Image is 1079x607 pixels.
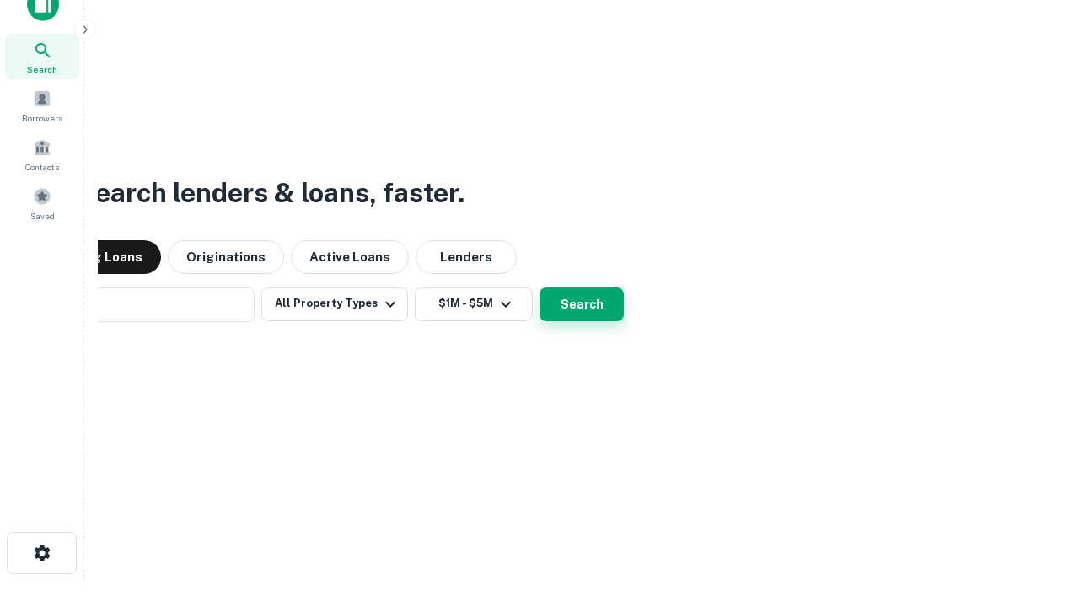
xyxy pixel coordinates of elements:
[416,240,517,274] button: Lenders
[539,287,624,321] button: Search
[30,209,55,223] span: Saved
[995,472,1079,553] iframe: Chat Widget
[77,173,464,213] h3: Search lenders & loans, faster.
[5,132,79,177] a: Contacts
[27,62,57,76] span: Search
[291,240,409,274] button: Active Loans
[25,160,59,174] span: Contacts
[5,180,79,226] a: Saved
[5,34,79,79] a: Search
[22,111,62,125] span: Borrowers
[5,83,79,128] a: Borrowers
[415,287,533,321] button: $1M - $5M
[168,240,284,274] button: Originations
[261,287,408,321] button: All Property Types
